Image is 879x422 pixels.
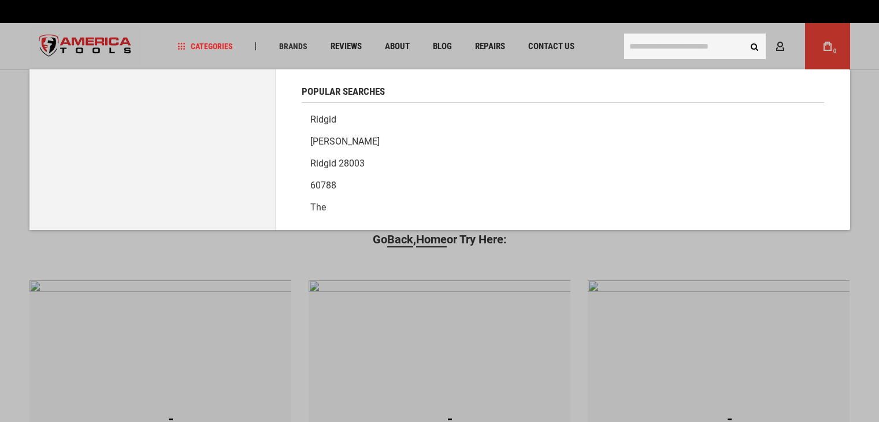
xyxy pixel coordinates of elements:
a: Categories [172,39,238,54]
a: Brands [274,39,313,54]
span: Popular Searches [302,87,385,97]
span: Categories [177,42,233,50]
a: Ridgid [302,109,824,131]
button: Search [744,35,766,57]
span: Brands [279,42,307,50]
a: [PERSON_NAME] [302,131,824,153]
a: Ridgid 28003 [302,153,824,175]
a: The [302,197,824,219]
a: 60788 [302,175,824,197]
